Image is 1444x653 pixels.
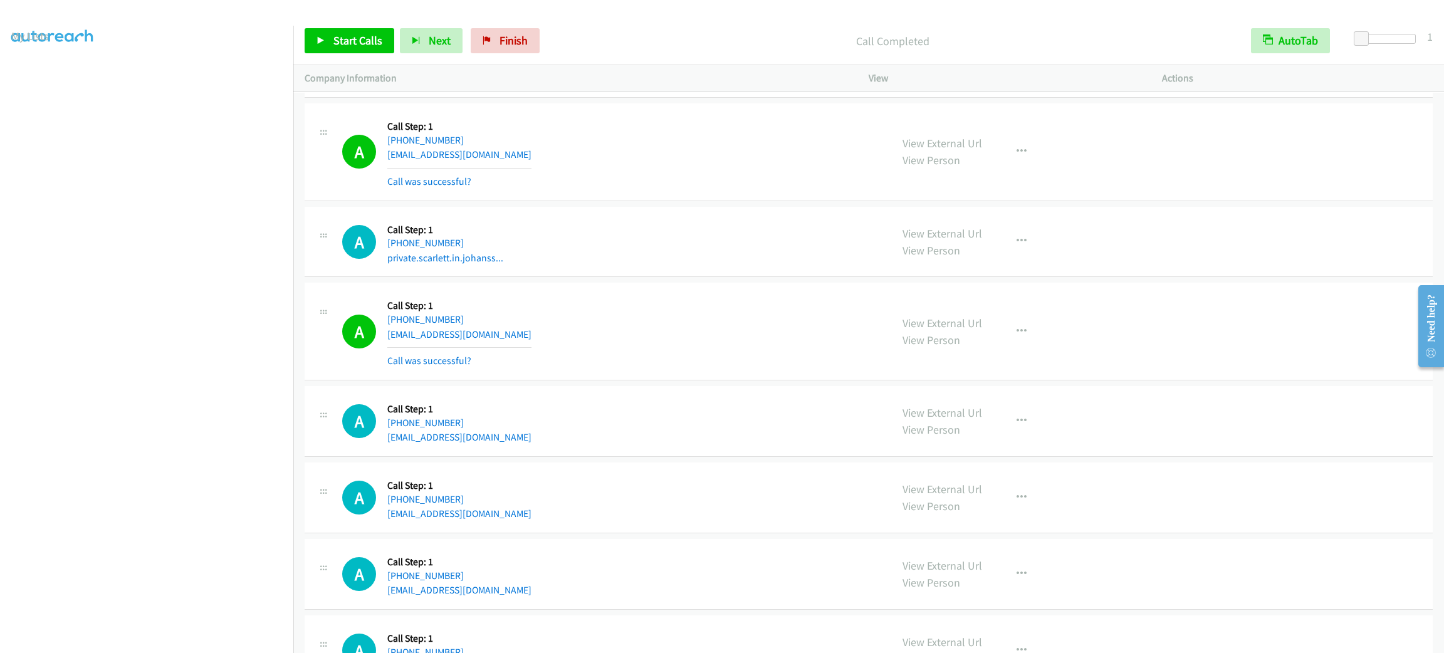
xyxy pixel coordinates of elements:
[305,28,394,53] a: Start Calls
[903,136,982,150] a: View External Url
[387,584,531,596] a: [EMAIL_ADDRESS][DOMAIN_NAME]
[387,632,531,645] h5: Call Step: 1
[387,313,464,325] a: [PHONE_NUMBER]
[333,33,382,48] span: Start Calls
[387,175,471,187] a: Call was successful?
[869,71,1139,86] p: View
[387,403,531,415] h5: Call Step: 1
[387,252,503,264] a: private.scarlett.in.johanss...
[387,417,464,429] a: [PHONE_NUMBER]
[1427,28,1433,45] div: 1
[557,33,1228,50] p: Call Completed
[387,479,531,492] h5: Call Step: 1
[305,71,846,86] p: Company Information
[387,149,531,160] a: [EMAIL_ADDRESS][DOMAIN_NAME]
[342,557,376,591] div: The call is yet to be attempted
[429,33,451,48] span: Next
[903,316,982,330] a: View External Url
[387,431,531,443] a: [EMAIL_ADDRESS][DOMAIN_NAME]
[342,404,376,438] h1: A
[387,224,503,236] h5: Call Step: 1
[387,556,531,568] h5: Call Step: 1
[387,120,531,133] h5: Call Step: 1
[387,237,464,249] a: [PHONE_NUMBER]
[903,405,982,420] a: View External Url
[387,328,531,340] a: [EMAIL_ADDRESS][DOMAIN_NAME]
[903,482,982,496] a: View External Url
[1162,71,1433,86] p: Actions
[387,508,531,520] a: [EMAIL_ADDRESS][DOMAIN_NAME]
[342,135,376,169] h1: A
[342,225,376,259] div: The call is yet to be attempted
[1251,28,1330,53] button: AutoTab
[342,481,376,515] h1: A
[387,570,464,582] a: [PHONE_NUMBER]
[11,29,49,43] a: My Lists
[387,300,531,312] h5: Call Step: 1
[903,499,960,513] a: View Person
[342,557,376,591] h1: A
[342,225,376,259] h1: A
[471,28,540,53] a: Finish
[400,28,463,53] button: Next
[903,575,960,590] a: View Person
[387,355,471,367] a: Call was successful?
[11,56,293,651] iframe: To enrich screen reader interactions, please activate Accessibility in Grammarly extension settings
[342,315,376,348] h1: A
[903,333,960,347] a: View Person
[387,493,464,505] a: [PHONE_NUMBER]
[903,558,982,573] a: View External Url
[1408,276,1444,376] iframe: Resource Center
[500,33,528,48] span: Finish
[903,243,960,258] a: View Person
[903,226,982,241] a: View External Url
[903,635,982,649] a: View External Url
[387,134,464,146] a: [PHONE_NUMBER]
[903,153,960,167] a: View Person
[903,422,960,437] a: View Person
